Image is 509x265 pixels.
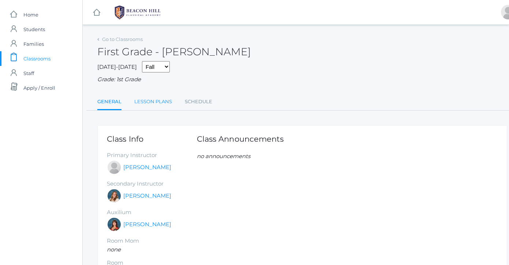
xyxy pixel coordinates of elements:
h1: Class Info [107,135,197,143]
div: Jaimie Watson [107,160,121,175]
em: none [107,246,121,253]
a: [PERSON_NAME] [123,220,171,229]
span: Classrooms [23,51,50,66]
div: Grade: 1st Grade [97,75,507,84]
img: 1_BHCALogos-05.png [110,3,165,22]
a: Go to Classrooms [102,36,143,42]
span: Staff [23,66,34,81]
a: [PERSON_NAME] [123,163,171,172]
span: [DATE]-[DATE] [97,63,137,70]
h5: Secondary Instructor [107,181,197,187]
h2: First Grade - [PERSON_NAME] [97,46,251,57]
span: Families [23,37,44,51]
a: General [97,94,121,110]
h1: Class Announcements [197,135,284,143]
h5: Auxilium [107,209,197,216]
h5: Primary Instructor [107,152,197,158]
a: Lesson Plans [134,94,172,109]
span: Students [23,22,45,37]
span: Apply / Enroll [23,81,55,95]
span: Home [23,7,38,22]
a: Schedule [185,94,212,109]
div: Liv Barber [107,189,121,203]
h5: Room Mom [107,238,197,244]
em: no announcements [197,153,250,160]
div: Heather Wallock [107,217,121,232]
a: [PERSON_NAME] [123,192,171,200]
